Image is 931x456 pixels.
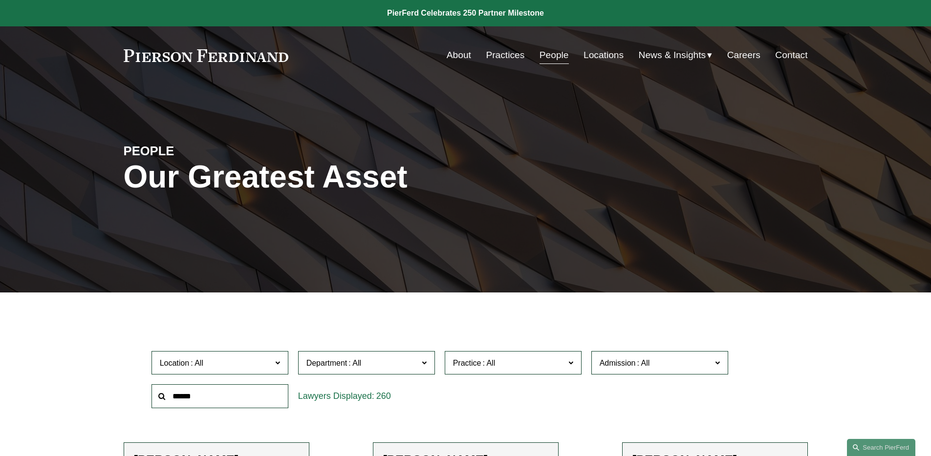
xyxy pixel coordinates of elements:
[376,391,391,401] span: 260
[124,143,295,159] h4: PEOPLE
[124,159,580,195] h1: Our Greatest Asset
[775,46,807,64] a: Contact
[639,47,706,64] span: News & Insights
[486,46,524,64] a: Practices
[600,359,636,367] span: Admission
[727,46,760,64] a: Careers
[540,46,569,64] a: People
[306,359,347,367] span: Department
[453,359,481,367] span: Practice
[584,46,624,64] a: Locations
[639,46,713,64] a: folder dropdown
[160,359,190,367] span: Location
[847,439,915,456] a: Search this site
[447,46,471,64] a: About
